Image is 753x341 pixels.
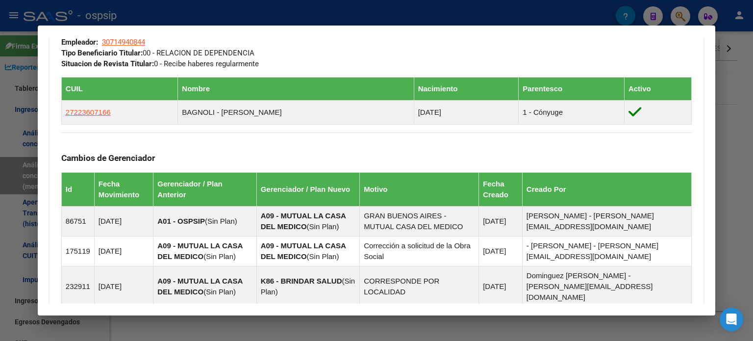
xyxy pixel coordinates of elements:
[479,206,523,236] td: [DATE]
[61,59,154,68] strong: Situacion de Revista Titular:
[153,206,256,236] td: ( )
[261,277,342,285] strong: K86 - BRINDAR SALUD
[206,288,233,296] span: Sin Plan
[256,236,359,266] td: ( )
[61,49,254,57] span: 00 - RELACION DE DEPENDENCIA
[94,236,153,266] td: [DATE]
[61,38,98,47] strong: Empleador:
[94,206,153,236] td: [DATE]
[261,277,355,296] span: Sin Plan
[360,236,479,266] td: Corrección a solicitud de la Obra Social
[309,222,337,231] span: Sin Plan
[153,172,256,206] th: Gerenciador / Plan Anterior
[256,266,359,307] td: ( )
[479,266,523,307] td: [DATE]
[61,59,259,68] span: 0 - Recibe haberes regularmente
[414,101,519,125] td: [DATE]
[61,236,94,266] td: 175119
[61,153,692,163] h3: Cambios de Gerenciador
[720,308,743,331] div: Open Intercom Messenger
[178,78,414,101] th: Nombre
[153,266,256,307] td: ( )
[261,241,346,261] strong: A09 - MUTUAL LA CASA DEL MEDICO
[479,236,523,266] td: [DATE]
[102,38,145,47] span: 30714940844
[360,266,479,307] td: CORRESPONDE POR LOCALIDAD
[522,236,691,266] td: - [PERSON_NAME] - [PERSON_NAME][EMAIL_ADDRESS][DOMAIN_NAME]
[61,78,178,101] th: CUIL
[157,217,205,225] strong: A01 - OSPSIP
[178,101,414,125] td: BAGNOLI - [PERSON_NAME]
[207,217,235,225] span: Sin Plan
[522,172,691,206] th: Creado Por
[479,172,523,206] th: Fecha Creado
[157,277,243,296] strong: A09 - MUTUAL LA CASA DEL MEDICO
[206,252,233,261] span: Sin Plan
[61,172,94,206] th: Id
[157,241,243,261] strong: A09 - MUTUAL LA CASA DEL MEDICO
[153,236,256,266] td: ( )
[256,172,359,206] th: Gerenciador / Plan Nuevo
[61,49,143,57] strong: Tipo Beneficiario Titular:
[360,172,479,206] th: Motivo
[261,211,346,231] strong: A09 - MUTUAL LA CASA DEL MEDICO
[519,101,625,125] td: 1 - Cónyuge
[519,78,625,101] th: Parentesco
[256,206,359,236] td: ( )
[61,266,94,307] td: 232911
[522,206,691,236] td: [PERSON_NAME] - [PERSON_NAME][EMAIL_ADDRESS][DOMAIN_NAME]
[94,172,153,206] th: Fecha Movimiento
[414,78,519,101] th: Nacimiento
[360,206,479,236] td: GRAN BUENOS AIRES - MUTUAL CASA DEL MEDICO
[624,78,691,101] th: Activo
[66,108,111,116] span: 27223607166
[522,266,691,307] td: Dominguez [PERSON_NAME] - [PERSON_NAME][EMAIL_ADDRESS][DOMAIN_NAME]
[61,206,94,236] td: 86751
[94,266,153,307] td: [DATE]
[309,252,337,261] span: Sin Plan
